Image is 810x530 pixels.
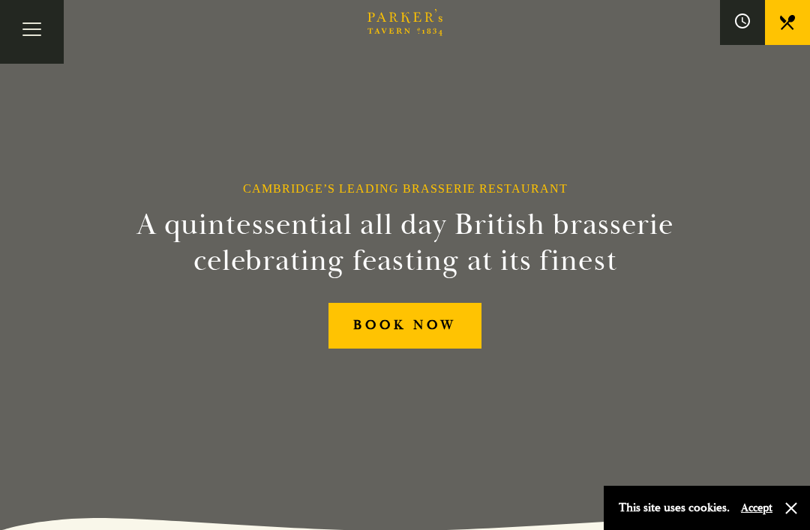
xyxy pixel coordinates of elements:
[328,303,481,349] a: BOOK NOW
[243,181,568,196] h1: Cambridge’s Leading Brasserie Restaurant
[123,207,687,279] h2: A quintessential all day British brasserie celebrating feasting at its finest
[619,497,730,519] p: This site uses cookies.
[784,501,799,516] button: Close and accept
[741,501,772,515] button: Accept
